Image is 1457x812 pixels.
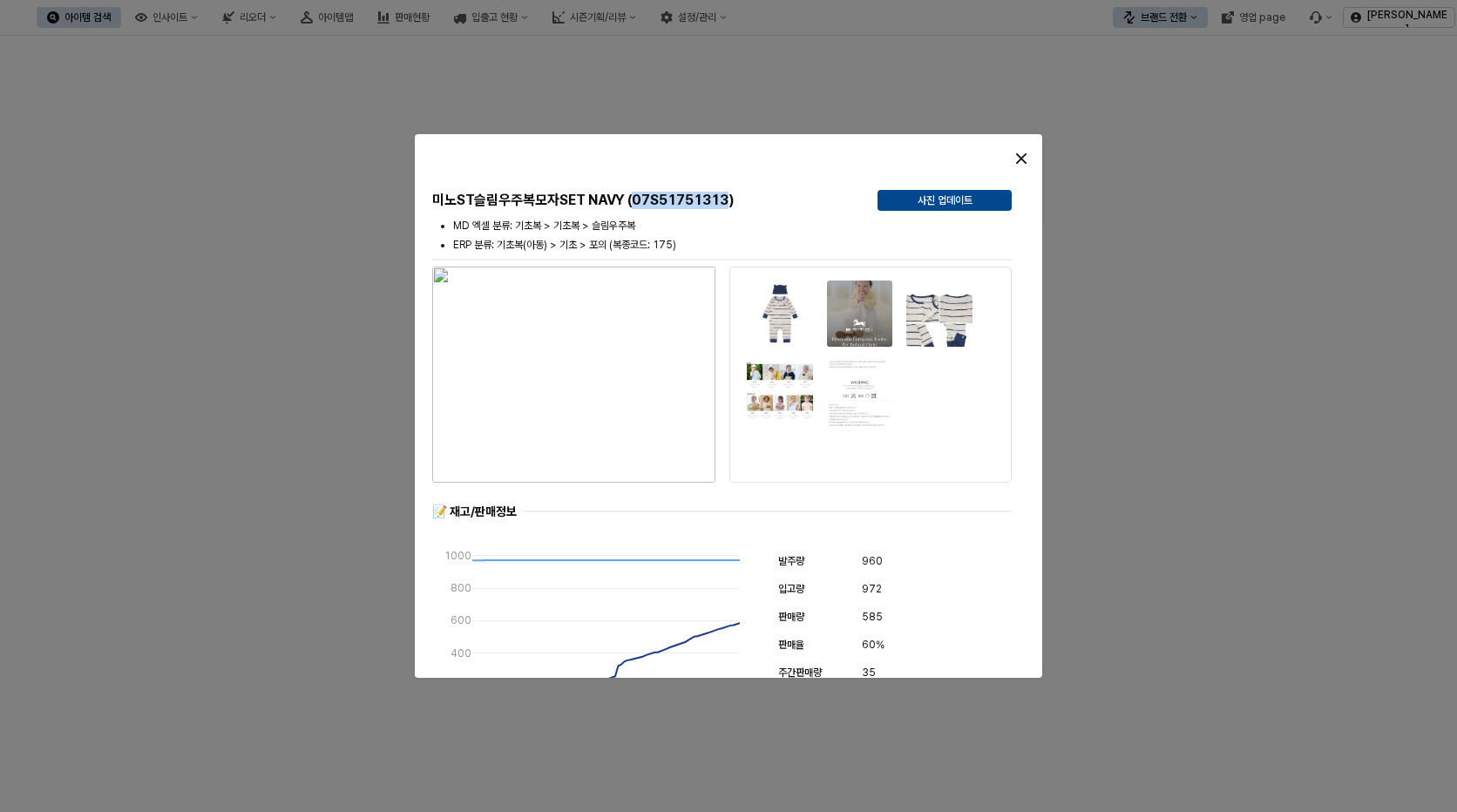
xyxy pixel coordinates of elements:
span: 960 [862,552,883,570]
li: ERP 분류: 기초복(아동) > 기초 > 포의 (복종코드: 175) [453,237,1012,253]
div: 📝 재고/판매정보 [432,504,517,520]
span: 60% [862,636,884,653]
p: 사진 업데이트 [918,193,972,207]
span: 35 [862,664,876,681]
span: 972 [862,580,882,598]
span: 585 [862,608,883,626]
span: 발주량 [778,555,804,567]
li: MD 엑셀 분류: 기초복 > 기초복 > 슬림우주복 [453,218,1012,233]
button: 사진 업데이트 [878,190,1012,211]
span: 판매율 [778,639,804,651]
h5: 미노ST슬림우주복모자SET NAVY (07S51751313) [432,192,864,209]
button: Close [1007,145,1035,173]
span: 주간판매량 [778,667,822,679]
span: 입고량 [778,583,804,595]
span: 판매량 [778,611,804,623]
